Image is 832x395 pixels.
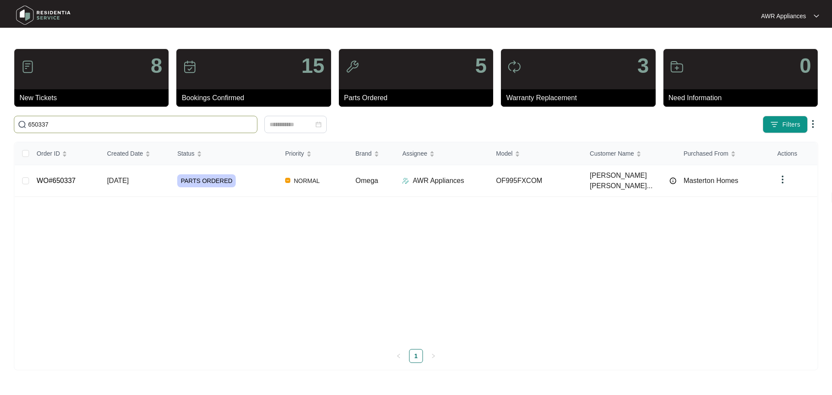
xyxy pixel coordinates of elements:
img: residentia service logo [13,2,74,28]
th: Assignee [395,142,489,165]
span: Priority [285,149,304,158]
p: Warranty Replacement [506,93,655,103]
span: Customer Name [590,149,634,158]
span: NORMAL [290,176,323,186]
span: Model [496,149,513,158]
button: right [426,349,440,363]
img: icon [670,60,684,74]
span: Masterton Homes [683,177,738,184]
img: dropdown arrow [808,119,818,129]
th: Brand [348,142,395,165]
p: AWR Appliances [413,176,464,186]
img: icon [183,60,197,74]
span: Omega [355,177,378,184]
span: Assignee [402,149,427,158]
th: Priority [278,142,348,165]
p: 15 [301,55,324,76]
p: 3 [637,55,649,76]
p: Need Information [669,93,818,103]
a: 1 [409,349,422,362]
span: left [396,353,401,359]
img: Assigner Icon [402,177,409,184]
th: Actions [770,142,817,165]
li: Previous Page [392,349,406,363]
p: 0 [799,55,811,76]
a: WO#650337 [37,177,76,184]
button: filter iconFilters [763,116,808,133]
th: Status [170,142,278,165]
th: Purchased From [676,142,770,165]
img: dropdown arrow [777,174,788,185]
p: New Tickets [19,93,169,103]
span: [DATE] [107,177,129,184]
img: search-icon [18,120,26,129]
span: right [431,353,436,359]
img: Info icon [669,177,676,184]
img: Vercel Logo [285,178,290,183]
button: left [392,349,406,363]
li: Next Page [426,349,440,363]
p: AWR Appliances [761,12,806,20]
span: Purchased From [683,149,728,158]
td: OF995FXCOM [489,165,583,197]
p: Parts Ordered [344,93,493,103]
span: Brand [355,149,371,158]
img: icon [21,60,35,74]
th: Created Date [100,142,170,165]
span: Filters [782,120,800,129]
img: filter icon [770,120,779,129]
li: 1 [409,349,423,363]
img: icon [507,60,521,74]
span: [PERSON_NAME] [PERSON_NAME]... [590,170,665,191]
img: icon [345,60,359,74]
img: dropdown arrow [814,14,819,18]
p: 8 [151,55,162,76]
span: Order ID [37,149,60,158]
span: PARTS ORDERED [177,174,236,187]
th: Customer Name [583,142,676,165]
th: Order ID [30,142,100,165]
p: 5 [475,55,487,76]
span: Created Date [107,149,143,158]
p: Bookings Confirmed [182,93,331,103]
span: Status [177,149,195,158]
th: Model [489,142,583,165]
input: Search by Order Id, Assignee Name, Customer Name, Brand and Model [28,120,253,129]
